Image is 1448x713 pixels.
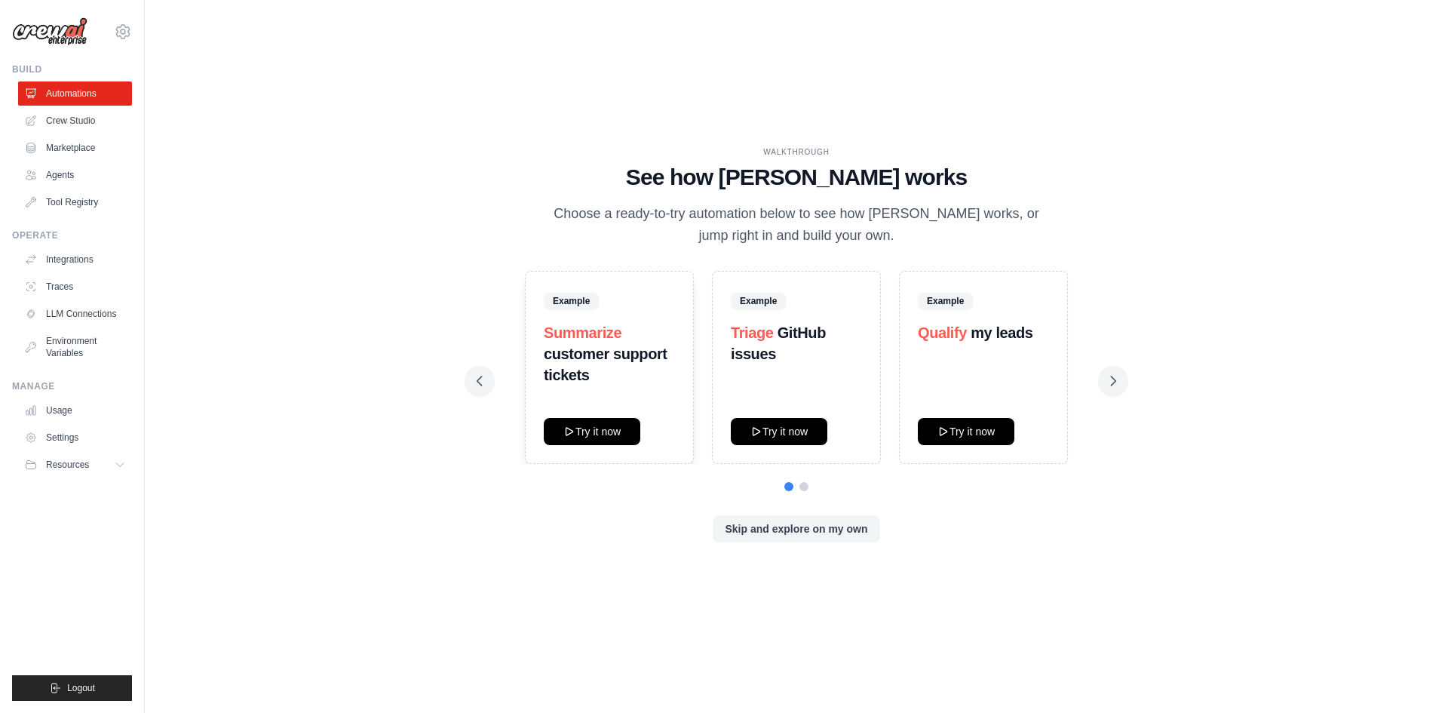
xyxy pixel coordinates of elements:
h1: See how [PERSON_NAME] works [477,164,1116,191]
img: Logo [12,17,87,46]
strong: customer support tickets [544,346,667,383]
a: LLM Connections [18,302,132,326]
span: Example [918,293,973,309]
div: Manage [12,380,132,392]
a: Marketplace [18,136,132,160]
strong: GitHub issues [731,324,826,362]
span: Logout [67,682,95,694]
a: Automations [18,81,132,106]
span: Resources [46,459,89,471]
a: Usage [18,398,132,423]
a: Crew Studio [18,109,132,133]
button: Try it now [918,418,1014,445]
span: Qualify [918,324,967,341]
p: Choose a ready-to-try automation below to see how [PERSON_NAME] works, or jump right in and build... [543,203,1050,247]
a: Agents [18,163,132,187]
a: Tool Registry [18,190,132,214]
button: Skip and explore on my own [713,515,879,542]
div: Operate [12,229,132,241]
a: Integrations [18,247,132,272]
a: Traces [18,275,132,299]
button: Try it now [544,418,640,445]
button: Resources [18,453,132,477]
a: Settings [18,426,132,450]
span: Example [544,293,599,309]
strong: my leads [971,324,1032,341]
a: Environment Variables [18,329,132,365]
button: Logout [12,675,132,701]
span: Example [731,293,786,309]
span: Summarize [544,324,621,341]
button: Try it now [731,418,827,445]
div: Build [12,63,132,75]
span: Triage [731,324,774,341]
div: WALKTHROUGH [477,146,1116,158]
